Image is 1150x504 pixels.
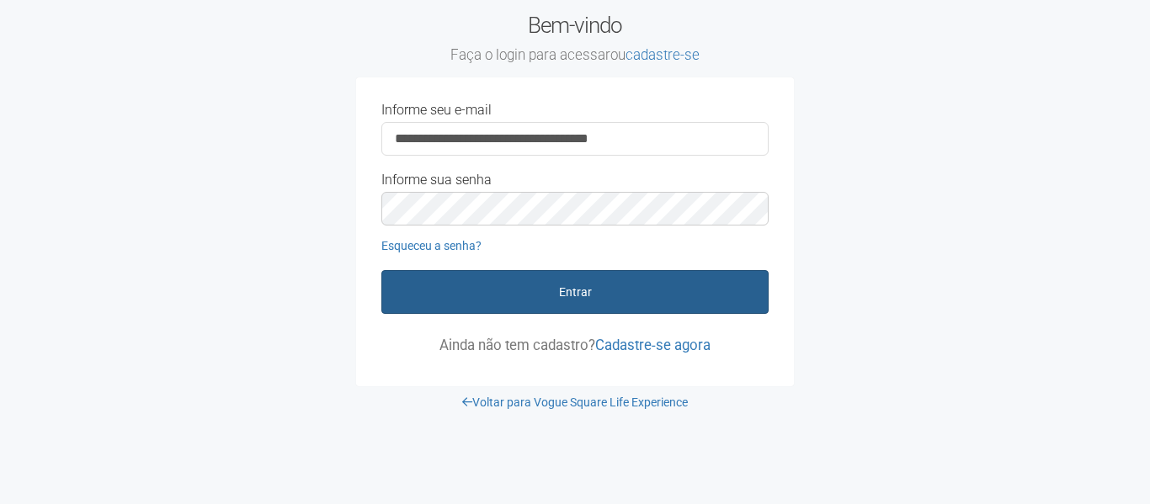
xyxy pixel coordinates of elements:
[595,337,711,353] a: Cadastre-se agora
[381,239,482,252] a: Esqueceu a senha?
[626,46,700,63] a: cadastre-se
[381,172,492,188] label: Informe sua senha
[610,46,700,63] span: ou
[462,395,688,409] a: Voltar para Vogue Square Life Experience
[381,337,769,353] p: Ainda não tem cadastro?
[381,103,492,118] label: Informe seu e-mail
[381,270,769,314] button: Entrar
[356,13,794,65] h2: Bem-vindo
[356,46,794,65] small: Faça o login para acessar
